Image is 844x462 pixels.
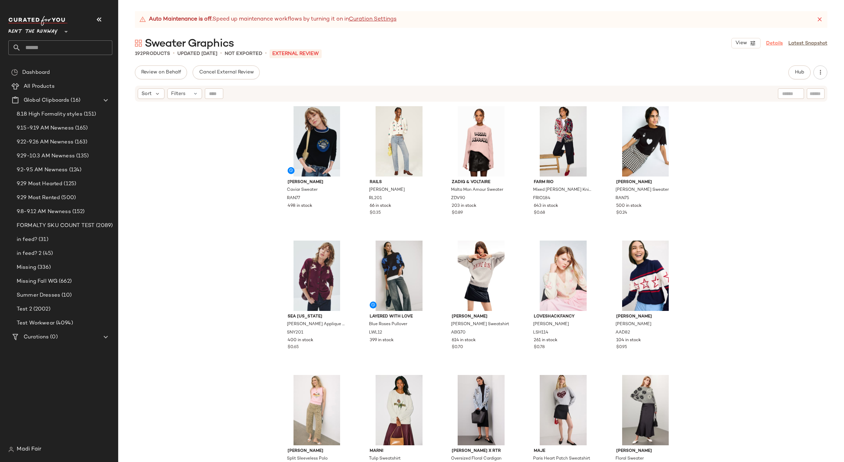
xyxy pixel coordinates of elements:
img: cfy_white_logo.C9jOOHJF.svg [8,16,67,26]
img: ABG70.jpg [446,241,516,311]
span: • [173,49,175,58]
span: (165) [74,124,88,132]
span: Caviar Sweater [287,187,317,193]
span: [PERSON_NAME] [369,187,405,193]
span: 9.29 Most Hearted [17,180,62,188]
span: RL201 [369,195,382,202]
span: 8.18 High Formality styles [17,110,82,118]
p: Not Exported [225,50,262,57]
span: (16) [69,96,80,104]
button: Review on Behalf [135,65,187,79]
span: (662) [57,277,72,285]
img: RAN68.jpg [282,375,352,445]
span: FARM Rio [534,179,593,186]
span: 500 in stock [616,203,642,209]
img: svg%3e [135,40,142,47]
span: Missing [17,264,36,272]
span: Marni [370,448,428,454]
span: [PERSON_NAME] [616,321,651,328]
span: $0.78 [534,344,545,351]
span: Global Clipboards [24,96,69,104]
span: Test Workwear [17,319,55,327]
span: Sort [142,90,152,97]
span: (336) [36,264,51,272]
span: LSH114 [533,330,548,336]
span: 104 in stock [616,337,641,344]
span: Cancel External Review [199,70,254,75]
span: Mixed [PERSON_NAME] Knit Cardigan [533,187,592,193]
p: updated [DATE] [177,50,217,57]
img: RL201.jpg [364,106,434,177]
img: MAJE202.jpg [528,375,598,445]
span: (4094) [55,319,73,327]
a: Curation Settings [349,15,396,24]
span: $0.95 [616,344,627,351]
span: (125) [62,180,76,188]
span: [PERSON_NAME] x RTR [452,448,511,454]
span: 9.2-9.5 AM Newness [17,166,68,174]
img: ZDV90.jpg [446,106,516,177]
span: ABG70 [451,330,466,336]
span: 498 in stock [288,203,312,209]
span: Rent the Runway [8,24,58,36]
span: Missing Fall WG [17,277,57,285]
span: $0.24 [616,210,627,216]
span: Madi Fair [17,445,41,454]
img: ADAMC131.jpg [446,375,516,445]
span: Oversized Floral Cardigan [451,456,501,462]
span: 614 in stock [452,337,476,344]
img: SAO103.jpg [611,375,681,445]
span: 9.15-9.19 AM Newness [17,124,74,132]
span: Paris Heart Patch Sweatshirt [533,456,590,462]
span: RAN77 [287,195,300,202]
span: (500) [60,194,76,202]
span: • [265,49,267,58]
span: Review on Behalf [141,70,181,75]
img: RAN77.jpg [282,106,352,177]
span: Test 2 [17,305,32,313]
span: (31) [37,236,48,244]
span: Blue Roses Pullover [369,321,407,328]
span: Sweater Graphics [145,37,234,51]
span: FORMALTY SKU COUNT TEST [17,222,95,230]
span: Dashboard [22,69,50,77]
strong: Auto Maintenance is off. [149,15,212,24]
span: 203 in stock [452,203,476,209]
span: SNY201 [287,330,303,336]
span: ZDV90 [451,195,465,202]
img: LSH114.jpg [528,241,598,311]
span: [PERSON_NAME] [616,179,675,186]
span: $0.68 [534,210,545,216]
span: in feed? 2 [17,250,41,258]
span: Zadig & Voltaire [452,179,511,186]
span: Floral Sweater [616,456,644,462]
img: AAD82.jpg [611,241,681,311]
span: [PERSON_NAME] Applique Cardigan [287,321,346,328]
span: All Products [24,83,55,91]
span: (152) [71,208,85,216]
span: LoveShackFancy [534,314,593,320]
span: 9.29-10.3 AM Newness [17,152,75,160]
button: Cancel External Review [193,65,259,79]
span: 9.8-9.12 AM Newness [17,208,71,216]
img: FRIO184.jpg [528,106,598,177]
span: (0) [49,333,57,341]
span: $0.70 [452,344,463,351]
span: Hub [795,70,804,75]
span: 192 [135,51,143,56]
span: $0.65 [288,344,299,351]
span: $0.35 [370,210,381,216]
span: (2002) [32,305,50,313]
img: svg%3e [8,447,14,452]
span: (151) [82,110,96,118]
span: $0.89 [452,210,463,216]
img: MAR131.jpg [364,375,434,445]
span: 400 in stock [288,337,313,344]
button: View [731,38,761,48]
img: SNY201.jpg [282,241,352,311]
button: Hub [788,65,811,79]
span: LWL12 [369,330,382,336]
div: Products [135,50,170,57]
span: FRIO184 [533,195,550,202]
span: View [735,40,747,46]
